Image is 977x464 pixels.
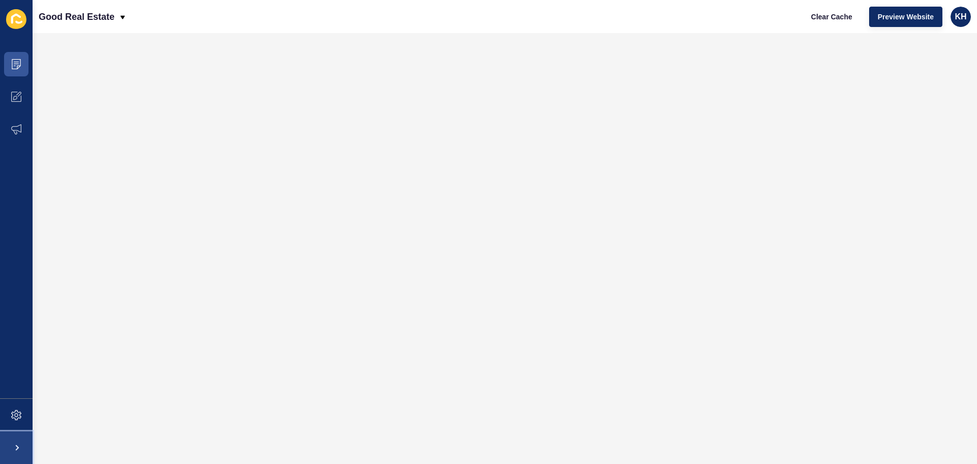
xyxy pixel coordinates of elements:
p: Good Real Estate [39,4,114,30]
span: KH [955,12,966,22]
span: Preview Website [878,12,934,22]
span: Clear Cache [811,12,852,22]
button: Preview Website [869,7,942,27]
button: Clear Cache [802,7,861,27]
